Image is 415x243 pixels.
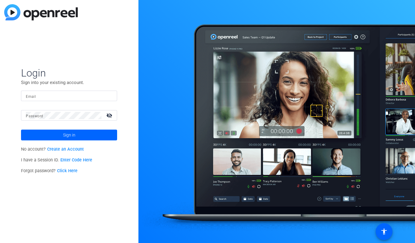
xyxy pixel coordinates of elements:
[26,114,43,118] mat-label: Password
[26,94,36,99] mat-label: Email
[4,4,78,20] img: blue-gradient.svg
[57,168,77,173] a: Click Here
[103,111,117,120] mat-icon: visibility_off
[380,228,388,235] mat-icon: accessibility
[21,157,92,163] span: I have a Session ID.
[47,147,84,152] a: Create an Account
[63,127,75,142] span: Sign in
[21,147,84,152] span: No account?
[21,67,117,79] span: Login
[21,79,117,86] p: Sign into your existing account.
[21,130,117,140] button: Sign in
[60,157,92,163] a: Enter Code Here
[21,168,77,173] span: Forgot password?
[26,92,112,100] input: Enter Email Address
